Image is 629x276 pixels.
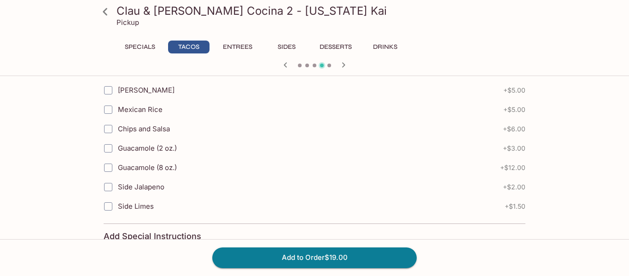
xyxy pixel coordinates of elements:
span: Guacamole (8 oz.) [118,163,177,172]
span: + $12.00 [500,164,525,171]
span: Mexican Rice [118,105,163,114]
span: + $5.00 [503,87,525,94]
span: [PERSON_NAME] [118,86,175,94]
button: Entrees [217,41,258,53]
p: Pickup [116,18,139,27]
span: + $1.50 [505,203,525,210]
button: Tacos [168,41,210,53]
button: Drinks [364,41,406,53]
span: Side Limes [118,202,154,211]
span: Guacamole (2 oz.) [118,144,177,153]
span: + $6.00 [503,125,525,133]
h4: Add Special Instructions [104,231,525,241]
span: Side Jalapeno [118,182,164,191]
button: Sides [266,41,307,53]
span: Chips and Salsa [118,124,170,133]
span: + $3.00 [503,145,525,152]
h3: Clau & [PERSON_NAME] Cocina 2 - [US_STATE] Kai [116,4,528,18]
button: Specials [119,41,161,53]
button: Add to Order$19.00 [212,247,417,268]
span: + $5.00 [503,106,525,113]
button: Desserts [314,41,357,53]
span: + $2.00 [503,183,525,191]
